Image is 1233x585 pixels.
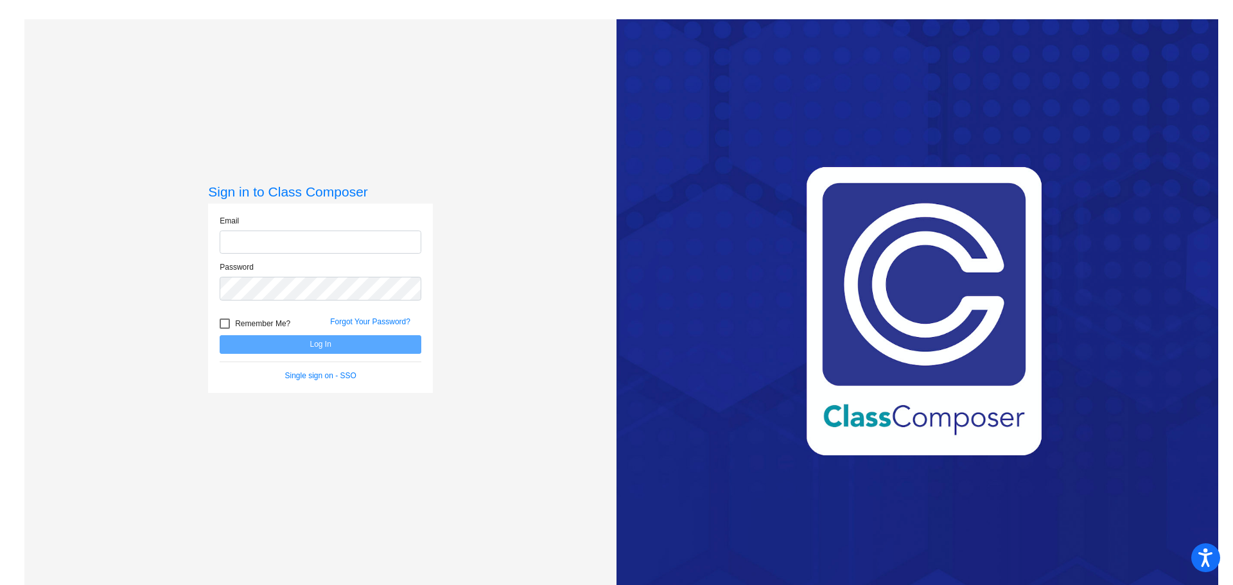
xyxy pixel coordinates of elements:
a: Single sign on - SSO [285,371,356,380]
button: Log In [220,335,421,354]
label: Email [220,215,239,227]
a: Forgot Your Password? [330,317,410,326]
span: Remember Me? [235,316,290,331]
label: Password [220,261,254,273]
h3: Sign in to Class Composer [208,184,433,200]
